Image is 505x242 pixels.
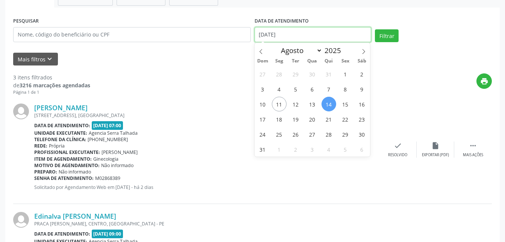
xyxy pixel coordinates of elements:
span: Dom [255,59,271,64]
span: Agosto 6, 2025 [305,82,320,96]
button: Filtrar [375,29,399,42]
span: Agosto 22, 2025 [338,112,353,126]
a: [PERSON_NAME] [34,103,88,112]
span: M02868389 [95,175,120,181]
span: Julho 28, 2025 [272,67,287,81]
span: Agosto 7, 2025 [322,82,336,96]
span: Setembro 2, 2025 [288,142,303,157]
strong: 3216 marcações agendadas [20,82,90,89]
span: Agosto 19, 2025 [288,112,303,126]
b: Senha de atendimento: [34,175,94,181]
span: Agosto 31, 2025 [255,142,270,157]
span: Agosto 28, 2025 [322,127,336,142]
span: Agosto 1, 2025 [338,67,353,81]
span: Agosto 20, 2025 [305,112,320,126]
b: Data de atendimento: [34,231,90,237]
b: Profissional executante: [34,149,100,155]
span: Seg [271,59,287,64]
span: Agosto 2, 2025 [355,67,369,81]
label: PESQUISAR [13,15,39,27]
span: Setembro 6, 2025 [355,142,369,157]
span: Agosto 9, 2025 [355,82,369,96]
b: Telefone da clínica: [34,136,86,143]
p: Solicitado por Agendamento Web em [DATE] - há 2 dias [34,184,379,190]
span: Agosto 12, 2025 [288,97,303,111]
span: Julho 30, 2025 [305,67,320,81]
div: [STREET_ADDRESS], [GEOGRAPHIC_DATA] [34,112,379,119]
span: Setembro 4, 2025 [322,142,336,157]
span: Sáb [353,59,370,64]
span: Agencia Serra Talhada [89,130,138,136]
span: Agosto 26, 2025 [288,127,303,142]
div: 3 itens filtrados [13,73,90,81]
span: Não informado [101,162,133,169]
span: Agosto 15, 2025 [338,97,353,111]
span: Agosto 3, 2025 [255,82,270,96]
div: Exportar (PDF) [422,152,449,158]
b: Preparo: [34,169,57,175]
span: [DATE] 09:00 [92,230,123,238]
span: Agosto 4, 2025 [272,82,287,96]
span: Agosto 16, 2025 [355,97,369,111]
span: Agosto 24, 2025 [255,127,270,142]
span: [PERSON_NAME] [102,149,138,155]
span: Ter [287,59,304,64]
button: Mais filtroskeyboard_arrow_down [13,53,58,66]
span: Agosto 23, 2025 [355,112,369,126]
div: Resolvido [388,152,407,158]
b: Motivo de agendamento: [34,162,100,169]
span: [DATE] 07:00 [92,121,123,130]
input: Selecione um intervalo [255,27,372,42]
img: img [13,212,29,228]
div: de [13,81,90,89]
div: Mais ações [463,152,483,158]
span: Agosto 8, 2025 [338,82,353,96]
span: Qui [320,59,337,64]
a: Edinalva [PERSON_NAME] [34,212,116,220]
span: Julho 31, 2025 [322,67,336,81]
span: Própria [49,143,65,149]
span: Agosto 30, 2025 [355,127,369,142]
span: Julho 27, 2025 [255,67,270,81]
span: Agosto 10, 2025 [255,97,270,111]
span: [PHONE_NUMBER] [88,136,128,143]
select: Month [278,45,323,56]
span: Agosto 27, 2025 [305,127,320,142]
span: Setembro 5, 2025 [338,142,353,157]
span: Agosto 11, 2025 [272,97,287,111]
i: print [480,77,488,85]
b: Item de agendamento: [34,156,92,162]
i: keyboard_arrow_down [45,55,54,63]
span: Ginecologia [93,156,118,162]
span: Sex [337,59,353,64]
span: Julho 29, 2025 [288,67,303,81]
i: check [394,142,402,150]
span: Agosto 25, 2025 [272,127,287,142]
img: img [13,103,29,119]
span: Agosto 13, 2025 [305,97,320,111]
i:  [469,142,477,150]
input: Nome, código do beneficiário ou CPF [13,27,251,42]
div: PRACA [PERSON_NAME], CENTRO, [GEOGRAPHIC_DATA] - PE [34,221,379,227]
span: Setembro 3, 2025 [305,142,320,157]
span: Qua [304,59,320,64]
button: print [476,73,492,89]
label: DATA DE ATENDIMENTO [255,15,309,27]
span: Setembro 1, 2025 [272,142,287,157]
b: Data de atendimento: [34,122,90,129]
span: Não informado [59,169,91,175]
span: Agosto 14, 2025 [322,97,336,111]
span: Agosto 21, 2025 [322,112,336,126]
div: Página 1 de 1 [13,89,90,96]
span: Agosto 17, 2025 [255,112,270,126]
span: Agosto 29, 2025 [338,127,353,142]
span: Agosto 5, 2025 [288,82,303,96]
b: Unidade executante: [34,130,87,136]
input: Year [322,46,347,55]
i: insert_drive_file [431,142,440,150]
b: Rede: [34,143,47,149]
span: Agosto 18, 2025 [272,112,287,126]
